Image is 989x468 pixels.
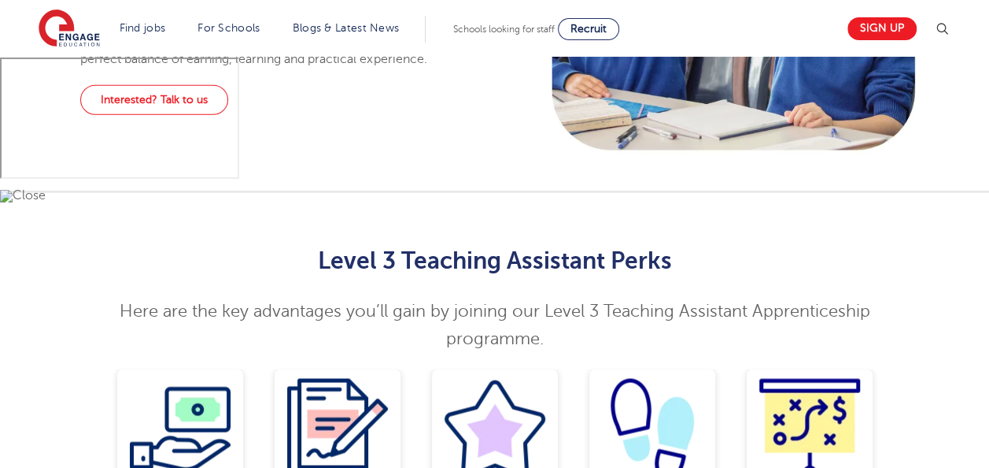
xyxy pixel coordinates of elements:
strong: Level 3 Teaching Assistant Perks [317,247,671,274]
a: Sign up [847,17,917,40]
p: Here are the key advantages you’ll gain by joining our Level 3 Teaching Assistant Apprenticeship ... [109,298,880,353]
a: Recruit [558,18,619,40]
a: For Schools [197,22,260,34]
span: Recruit [570,23,607,35]
a: Blogs & Latest News [293,22,400,34]
img: Engage Education [39,9,100,49]
span: Close [13,188,46,202]
a: Find jobs [120,22,166,34]
span: Schools looking for staff [453,24,555,35]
